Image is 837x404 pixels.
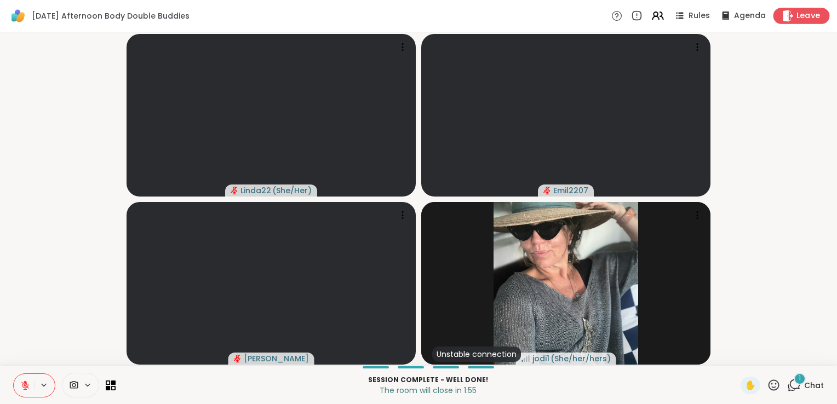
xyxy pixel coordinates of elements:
[734,10,766,21] span: Agenda
[231,187,238,194] span: audio-muted
[532,353,549,364] span: jodi1
[804,380,824,391] span: Chat
[543,187,551,194] span: audio-muted
[551,353,611,364] span: ( She/her/hers )
[494,202,638,365] img: jodi1
[796,10,821,22] span: Leave
[745,379,756,392] span: ✋
[272,185,312,196] span: ( She/Her )
[553,185,588,196] span: Emil2207
[689,10,710,21] span: Rules
[432,347,521,362] div: Unstable connection
[32,10,190,21] span: [DATE] Afternoon Body Double Buddies
[9,7,27,25] img: ShareWell Logomark
[240,185,271,196] span: Linda22
[799,374,801,383] span: 1
[122,375,734,385] p: Session Complete - well done!
[122,385,734,396] p: The room will close in 1:55
[244,353,309,364] span: [PERSON_NAME]
[234,355,242,362] span: audio-muted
